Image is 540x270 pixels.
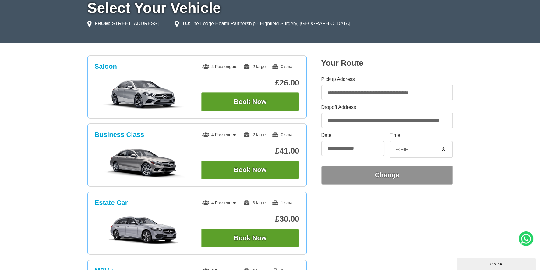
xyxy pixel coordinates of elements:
[321,77,453,82] label: Pickup Address
[272,200,294,205] span: 1 small
[321,166,453,185] button: Change
[321,105,453,110] label: Dropoff Address
[202,132,238,137] span: 4 Passengers
[175,20,350,27] li: The Lodge Health Partnership - Highfield Surgery, [GEOGRAPHIC_DATA]
[95,21,111,26] strong: FROM:
[98,147,189,178] img: Business Class
[202,64,238,69] span: 4 Passengers
[182,21,190,26] strong: TO:
[201,161,299,179] button: Book Now
[201,146,299,156] p: £41.00
[98,215,189,246] img: Estate Car
[243,64,266,69] span: 2 large
[321,133,384,138] label: Date
[272,64,294,69] span: 0 small
[390,133,453,138] label: Time
[201,78,299,88] p: £26.00
[272,132,294,137] span: 0 small
[201,214,299,224] p: £30.00
[87,1,453,16] h1: Select Your Vehicle
[202,200,238,205] span: 4 Passengers
[95,199,128,207] h3: Estate Car
[243,200,266,205] span: 3 large
[321,58,453,68] h2: Your Route
[98,79,189,109] img: Saloon
[457,257,537,270] iframe: chat widget
[87,20,159,27] li: [STREET_ADDRESS]
[243,132,266,137] span: 2 large
[95,131,144,139] h3: Business Class
[201,229,299,247] button: Book Now
[201,92,299,111] button: Book Now
[95,63,117,71] h3: Saloon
